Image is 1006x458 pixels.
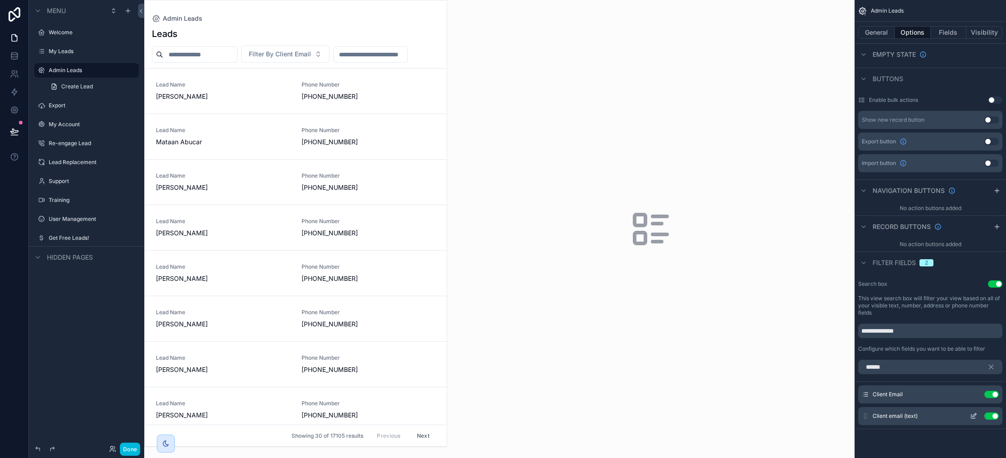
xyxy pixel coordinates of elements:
[858,26,895,39] button: General
[302,309,388,316] span: Phone Number
[45,79,139,94] a: Create Lead
[249,50,311,59] span: Filter By Client Email
[145,251,447,296] a: Lead Name[PERSON_NAME]Phone Number[PHONE_NUMBER]
[156,309,291,316] span: Lead Name
[156,172,291,179] span: Lead Name
[925,259,928,266] div: 2
[873,391,903,398] span: Client Email
[156,137,291,147] span: Mataan Abucar
[156,218,291,225] span: Lead Name
[152,27,178,40] h1: Leads
[49,121,133,128] label: My Account
[302,274,388,283] span: [PHONE_NUMBER]
[302,229,388,238] span: [PHONE_NUMBER]
[895,26,931,39] button: Options
[156,127,291,134] span: Lead Name
[49,140,133,147] label: Re-engage Lead
[120,443,140,456] button: Done
[61,83,93,90] span: Create Lead
[302,137,388,147] span: [PHONE_NUMBER]
[163,14,202,23] span: Admin Leads
[156,354,291,362] span: Lead Name
[145,69,447,114] a: Lead Name[PERSON_NAME]Phone Number[PHONE_NUMBER]
[302,320,388,329] span: [PHONE_NUMBER]
[855,201,1006,215] div: No action buttons added
[858,295,1002,316] label: This view search box will filter your view based on all of your visible text, number, address or ...
[873,186,945,195] span: Navigation buttons
[858,280,887,288] label: Search box
[873,258,916,267] span: Filter fields
[931,26,967,39] button: Fields
[145,160,447,205] a: Lead Name[PERSON_NAME]Phone Number[PHONE_NUMBER]
[302,365,388,374] span: [PHONE_NUMBER]
[858,345,985,353] label: Configure which fields you want to be able to filter
[145,296,447,342] a: Lead Name[PERSON_NAME]Phone Number[PHONE_NUMBER]
[49,102,133,109] label: Export
[49,234,133,242] label: Get Free Leads!
[302,172,388,179] span: Phone Number
[855,237,1006,252] div: No action buttons added
[156,183,291,192] span: [PERSON_NAME]
[302,354,388,362] span: Phone Number
[302,400,388,407] span: Phone Number
[873,222,931,231] span: Record buttons
[47,6,66,15] span: Menu
[292,432,363,440] span: Showing 30 of 17105 results
[145,387,447,433] a: Lead Name[PERSON_NAME]Phone Number[PHONE_NUMBER]
[156,263,291,270] span: Lead Name
[241,46,329,63] button: Select Button
[145,114,447,160] a: Lead NameMataan AbucarPhone Number[PHONE_NUMBER]
[156,92,291,101] span: [PERSON_NAME]
[302,411,388,420] span: [PHONE_NUMBER]
[156,229,291,238] span: [PERSON_NAME]
[145,342,447,387] a: Lead Name[PERSON_NAME]Phone Number[PHONE_NUMBER]
[49,159,133,166] label: Lead Replacement
[302,263,388,270] span: Phone Number
[49,48,133,55] label: My Leads
[862,160,896,167] span: Import button
[411,429,436,443] button: Next
[966,26,1002,39] button: Visibility
[302,218,388,225] span: Phone Number
[869,96,918,104] label: Enable bulk actions
[49,215,133,223] label: User Management
[302,183,388,192] span: [PHONE_NUMBER]
[873,50,916,59] span: Empty state
[302,81,388,88] span: Phone Number
[156,400,291,407] span: Lead Name
[49,197,133,204] label: Training
[156,320,291,329] span: [PERSON_NAME]
[145,205,447,251] a: Lead Name[PERSON_NAME]Phone Number[PHONE_NUMBER]
[47,253,93,262] span: Hidden pages
[156,274,291,283] span: [PERSON_NAME]
[49,178,133,185] label: Support
[152,14,202,23] a: Admin Leads
[156,81,291,88] span: Lead Name
[302,127,388,134] span: Phone Number
[49,29,133,36] label: Welcome
[862,116,924,124] div: Show new record button
[862,138,896,145] span: Export button
[156,365,291,374] span: [PERSON_NAME]
[302,92,388,101] span: [PHONE_NUMBER]
[49,67,133,74] label: Admin Leads
[873,412,918,420] span: Client email (text)
[873,74,903,83] span: Buttons
[871,7,904,14] span: Admin Leads
[156,411,291,420] span: [PERSON_NAME]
